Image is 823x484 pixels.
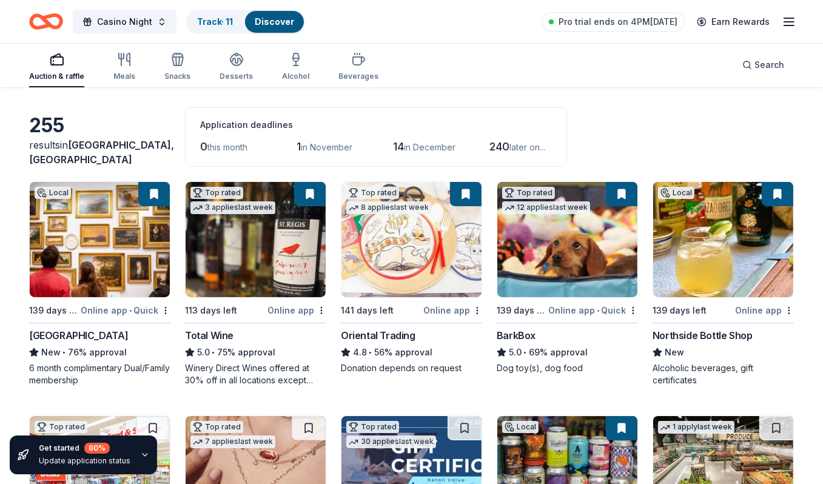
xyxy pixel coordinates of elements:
[39,443,130,454] div: Get started
[509,142,545,152] span: later on...
[353,345,367,360] span: 4.8
[62,348,66,357] span: •
[497,182,637,297] img: Image for BarkBox
[658,421,734,434] div: 1 apply last week
[341,181,482,374] a: Image for Oriental TradingTop rated8 applieslast week141 days leftOnline appOriental Trading4.8•5...
[301,142,352,152] span: in November
[73,10,176,34] button: Casino Night
[97,15,152,29] span: Casino Night
[754,58,784,72] span: Search
[220,47,253,87] button: Desserts
[84,443,110,454] div: 80 %
[41,345,61,360] span: New
[190,421,243,433] div: Top rated
[341,362,482,374] div: Donation depends on request
[369,348,372,357] span: •
[346,187,399,199] div: Top rated
[267,303,326,318] div: Online app
[542,12,685,32] a: Pro trial ends on 4PM[DATE]
[658,187,694,199] div: Local
[497,181,638,374] a: Image for BarkBoxTop rated12 applieslast week139 days leftOnline app•QuickBarkBox5.0•69% approval...
[665,345,684,360] span: New
[29,7,63,36] a: Home
[341,303,394,318] div: 141 days left
[190,187,243,199] div: Top rated
[185,181,326,386] a: Image for Total WineTop rated3 applieslast week113 days leftOnline appTotal Wine5.0•75% approvalW...
[200,140,207,153] span: 0
[346,201,431,214] div: 8 applies last week
[164,72,190,81] div: Snacks
[735,303,794,318] div: Online app
[185,303,237,318] div: 113 days left
[129,306,132,315] span: •
[653,362,794,386] div: Alcoholic beverages, gift certificates
[597,306,599,315] span: •
[502,187,555,199] div: Top rated
[29,345,170,360] div: 76% approval
[212,348,215,357] span: •
[690,11,777,33] a: Earn Rewards
[509,345,522,360] span: 5.0
[200,118,552,132] div: Application deadlines
[404,142,455,152] span: in December
[497,328,536,343] div: BarkBox
[653,328,753,343] div: Northside Bottle Shop
[29,139,174,166] span: [GEOGRAPHIC_DATA], [GEOGRAPHIC_DATA]
[207,142,247,152] span: this month
[29,139,174,166] span: in
[29,328,128,343] div: [GEOGRAPHIC_DATA]
[502,201,590,214] div: 12 applies last week
[29,72,84,81] div: Auction & raffle
[185,362,326,386] div: Winery Direct Wines offered at 30% off in all locations except [GEOGRAPHIC_DATA], [GEOGRAPHIC_DAT...
[497,345,638,360] div: 69% approval
[338,47,378,87] button: Beverages
[164,47,190,87] button: Snacks
[341,328,415,343] div: Oriental Trading
[186,10,305,34] button: Track· 11Discover
[113,72,135,81] div: Meals
[423,303,482,318] div: Online app
[190,201,275,214] div: 3 applies last week
[523,348,526,357] span: •
[497,362,638,374] div: Dog toy(s), dog food
[29,47,84,87] button: Auction & raffle
[35,187,71,199] div: Local
[548,303,638,318] div: Online app Quick
[346,421,399,433] div: Top rated
[653,182,793,297] img: Image for Northside Bottle Shop
[29,181,170,386] a: Image for High Museum of ArtLocal139 days leftOnline app•Quick[GEOGRAPHIC_DATA]New•76% approval6 ...
[197,345,210,360] span: 5.0
[35,421,87,433] div: Top rated
[346,435,436,448] div: 30 applies last week
[393,140,404,153] span: 14
[29,138,170,167] div: results
[559,15,677,29] span: Pro trial ends on 4PM[DATE]
[39,456,130,466] div: Update application status
[341,182,482,297] img: Image for Oriental Trading
[282,47,309,87] button: Alcohol
[297,140,301,153] span: 1
[113,47,135,87] button: Meals
[197,16,233,27] a: Track· 11
[653,181,794,386] a: Image for Northside Bottle ShopLocal139 days leftOnline appNorthside Bottle ShopNewAlcoholic beve...
[29,303,78,318] div: 139 days left
[186,182,326,297] img: Image for Total Wine
[190,435,275,448] div: 7 applies last week
[497,303,546,318] div: 139 days left
[341,345,482,360] div: 56% approval
[255,16,294,27] a: Discover
[338,72,378,81] div: Beverages
[733,53,794,77] button: Search
[489,140,509,153] span: 240
[29,362,170,386] div: 6 month complimentary Dual/Family membership
[81,303,170,318] div: Online app Quick
[502,421,539,433] div: Local
[29,113,170,138] div: 255
[185,328,233,343] div: Total Wine
[220,72,253,81] div: Desserts
[653,303,707,318] div: 139 days left
[185,345,326,360] div: 75% approval
[30,182,170,297] img: Image for High Museum of Art
[282,72,309,81] div: Alcohol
